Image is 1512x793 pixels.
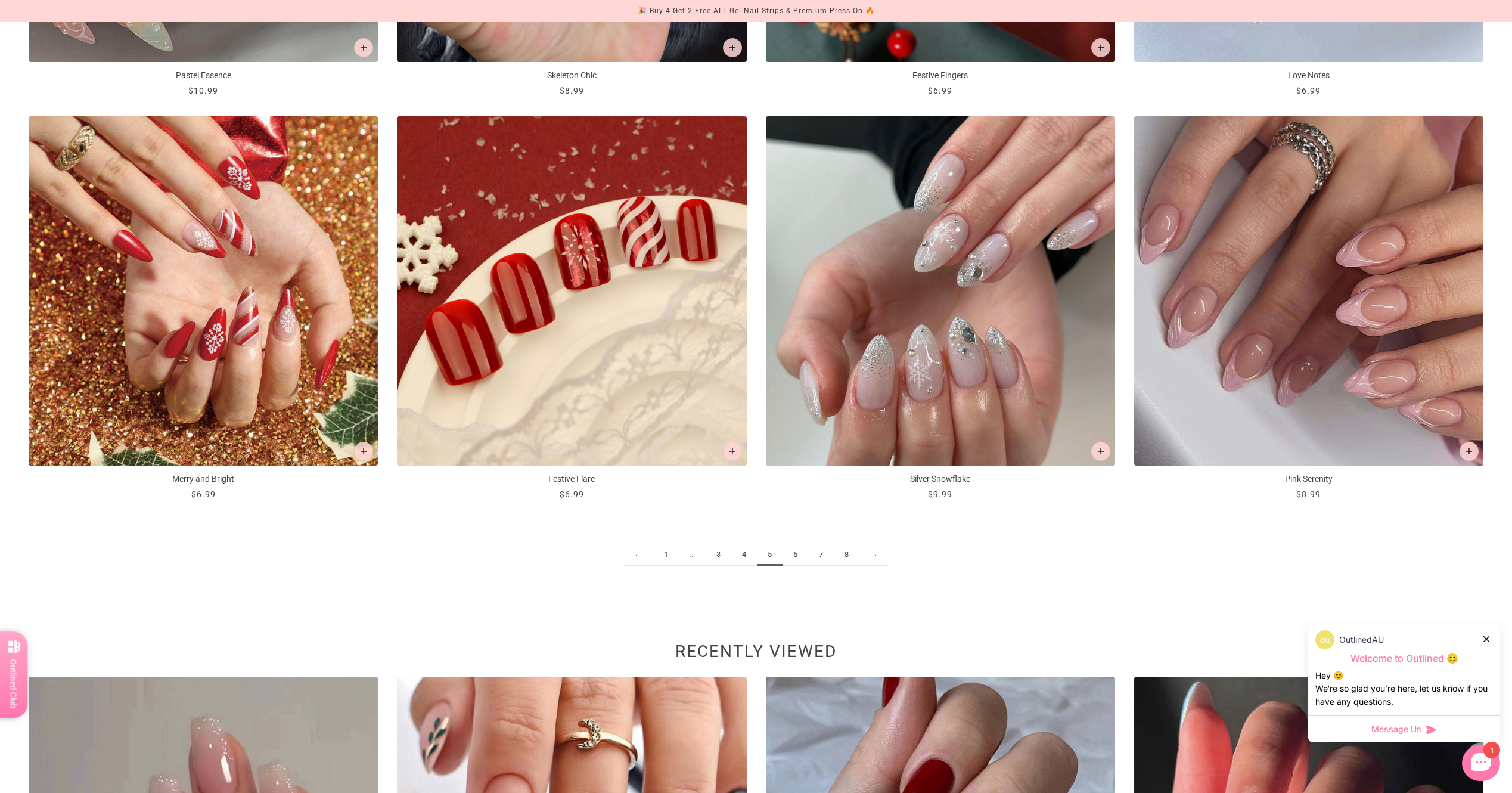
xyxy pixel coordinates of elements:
[354,38,373,57] button: Add to cart
[29,648,1483,661] h2: Recently viewed
[766,69,1115,82] p: Festive Fingers
[1315,669,1493,708] div: Hey 😊 We‘re so glad you’re here, let us know if you have any questions.
[706,544,731,566] a: 3
[1091,38,1110,57] button: Add to cart
[783,544,808,566] a: 6
[354,442,373,461] button: Add to cart
[1339,633,1384,646] p: OutlinedAU
[1371,723,1421,735] span: Message Us
[560,490,584,499] span: $6.99
[723,442,742,461] button: Add to cart
[1134,473,1483,485] p: Pink Serenity
[834,544,859,566] a: 8
[808,544,834,566] a: 7
[188,86,218,95] span: $10.99
[560,86,584,95] span: $8.99
[29,69,378,82] p: Pastel Essence
[29,116,378,501] a: Merry and Bright
[397,69,746,82] p: Skeleton Chic
[1315,630,1334,649] img: data:image/png;base64,iVBORw0KGgoAAAANSUhEUgAAACQAAAAkCAYAAADhAJiYAAAB90lEQVR4AeyUu0oDQRSG/91sklV...
[1296,490,1321,499] span: $8.99
[1491,744,1494,757] span: 1
[1134,116,1483,501] a: Pink Serenity
[397,473,746,485] p: Festive Flare
[766,473,1115,485] p: Silver Snowflake
[1460,442,1479,461] button: Add to cart
[1296,86,1321,95] span: $6.99
[1315,652,1493,665] p: Welcome to Outlined 😊
[731,544,757,566] a: 4
[928,86,952,95] span: $6.99
[679,544,706,566] span: ...
[928,490,952,499] span: $9.99
[29,473,378,485] p: Merry and Bright
[1091,442,1110,461] button: Add to cart
[397,116,746,501] a: Festive Flare
[191,490,216,499] span: $6.99
[859,544,889,566] a: →
[623,544,653,566] a: ←
[638,5,875,17] div: 🎉 Buy 4 Get 2 Free ALL Gel Nail Strips & Premium Press On 🔥
[723,38,742,57] button: Add to cart
[1134,69,1483,82] p: Love Notes
[757,544,783,566] span: 5
[766,116,1115,501] a: Silver Snowflake
[653,544,679,566] a: 1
